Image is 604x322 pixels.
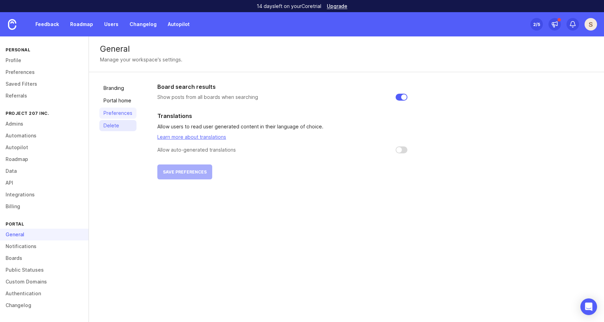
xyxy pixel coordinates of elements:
[157,94,258,101] p: Show posts from all boards when searching
[100,45,593,53] div: General
[580,298,597,315] div: Open Intercom Messenger
[533,19,540,29] div: 2 /5
[327,4,347,9] a: Upgrade
[585,18,597,31] button: S
[99,95,136,106] a: Portal home
[125,18,161,31] a: Changelog
[157,146,236,153] p: Allow auto-generated translations
[164,18,194,31] a: Autopilot
[66,18,97,31] a: Roadmap
[157,134,226,140] a: Learn more about translations
[100,56,182,63] div: Manage your workspace's settings.
[157,123,407,130] p: Allow users to read user generated content in their language of choice.
[31,18,63,31] a: Feedback
[100,18,123,31] a: Users
[157,112,407,120] h2: Translations
[8,19,16,30] img: Canny Home
[99,108,136,119] a: Preferences
[99,83,136,94] a: Branding
[157,83,407,91] h2: Board search results
[530,18,543,31] button: 2/5
[257,3,321,10] p: 14 days left on your Core trial
[99,120,136,131] a: Delete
